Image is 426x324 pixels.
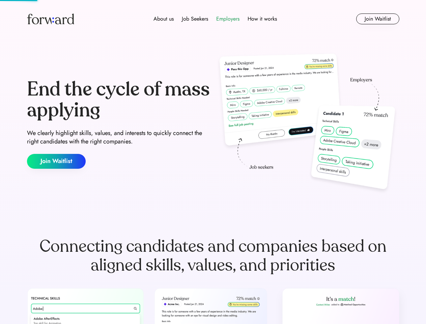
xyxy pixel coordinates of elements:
[216,51,399,196] img: hero-image.png
[27,13,74,24] img: Forward logo
[27,154,86,169] button: Join Waitlist
[182,15,208,23] div: Job Seekers
[356,13,399,24] button: Join Waitlist
[27,79,210,120] div: End the cycle of mass applying
[27,129,210,146] div: We clearly highlight skills, values, and interests to quickly connect the right candidates with t...
[216,15,239,23] div: Employers
[248,15,277,23] div: How it works
[27,237,399,275] div: Connecting candidates and companies based on aligned skills, values, and priorities
[153,15,174,23] div: About us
